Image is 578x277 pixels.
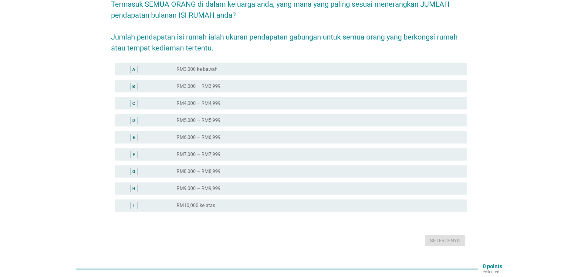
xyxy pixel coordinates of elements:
[177,203,215,209] label: RM10,000 ke atas
[133,151,135,158] div: F
[133,134,135,141] div: E
[177,151,221,158] label: RM7,000 – RM7,999
[483,269,502,275] p: collected
[177,100,221,106] label: RM4,000 – RM4,999
[177,134,221,140] label: RM6,000 – RM6,999
[132,168,135,175] div: G
[132,117,135,124] div: D
[133,203,134,209] div: I
[132,185,135,192] div: H
[177,117,221,123] label: RM5,000 – RM5,999
[132,100,135,107] div: C
[177,66,218,72] label: RM3,000 ke bawah
[177,185,221,192] label: RM9,000 – RM9,999
[132,66,135,73] div: A
[177,83,221,89] label: RM3,000 – RM3,999
[132,83,135,90] div: B
[177,168,221,175] label: RM8,000 – RM8,999
[483,264,502,269] p: 0 points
